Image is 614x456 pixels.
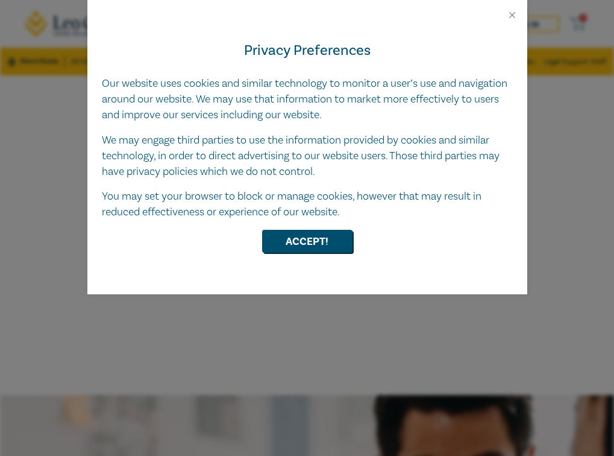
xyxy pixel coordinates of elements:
button: Close [507,10,518,21]
p: You may set your browser to block or manage cookies, however that may result in reduced effective... [102,189,513,220]
p: Our website uses cookies and similar technology to monitor a user’s use and navigation around our... [102,76,513,123]
p: We may engage third parties to use the information provided by cookies and similar technology, in... [102,133,513,180]
h4: Privacy Preferences [102,40,513,62]
button: Accept! [262,230,352,253]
